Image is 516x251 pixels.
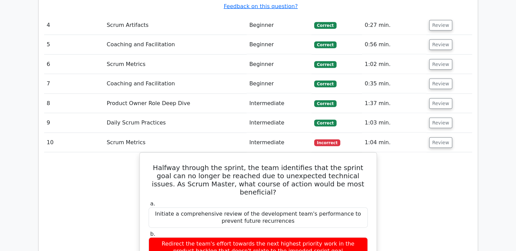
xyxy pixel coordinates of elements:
[362,133,426,152] td: 1:04 min.
[44,94,104,113] td: 8
[44,74,104,94] td: 7
[224,3,298,10] a: Feedback on this question?
[104,113,246,133] td: Daily Scrum Practices
[247,55,311,74] td: Beginner
[247,35,311,54] td: Beginner
[314,61,336,68] span: Correct
[429,20,452,31] button: Review
[362,94,426,113] td: 1:37 min.
[429,79,452,89] button: Review
[247,133,311,152] td: Intermediate
[44,133,104,152] td: 10
[150,231,155,237] span: b.
[104,16,246,35] td: Scrum Artifacts
[314,100,336,107] span: Correct
[429,137,452,148] button: Review
[148,164,368,196] h5: Halfway through the sprint, the team identifies that the sprint goal can no longer be reached due...
[362,55,426,74] td: 1:02 min.
[247,74,311,94] td: Beginner
[314,41,336,48] span: Correct
[247,94,311,113] td: Intermediate
[314,120,336,127] span: Correct
[429,39,452,50] button: Review
[314,81,336,87] span: Correct
[362,16,426,35] td: 0:27 min.
[362,113,426,133] td: 1:03 min.
[247,113,311,133] td: Intermediate
[44,55,104,74] td: 6
[104,94,246,113] td: Product Owner Role Deep Dive
[44,35,104,54] td: 5
[149,207,368,228] div: Initiate a comprehensive review of the development team's performance to prevent future recurrences
[429,59,452,70] button: Review
[44,16,104,35] td: 4
[362,74,426,94] td: 0:35 min.
[247,16,311,35] td: Beginner
[104,55,246,74] td: Scrum Metrics
[429,98,452,109] button: Review
[150,200,155,207] span: a.
[429,118,452,128] button: Review
[104,35,246,54] td: Coaching and Facilitation
[104,74,246,94] td: Coaching and Facilitation
[362,35,426,54] td: 0:56 min.
[44,113,104,133] td: 9
[314,139,340,146] span: Incorrect
[314,22,336,29] span: Correct
[104,133,246,152] td: Scrum Metrics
